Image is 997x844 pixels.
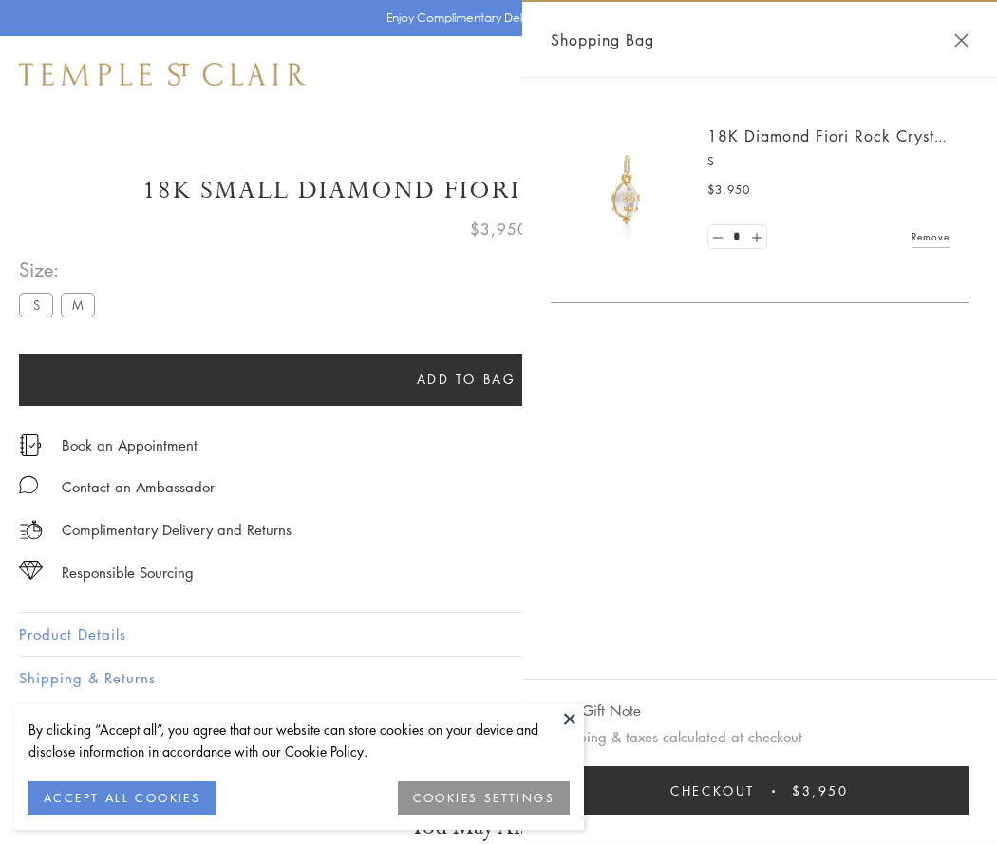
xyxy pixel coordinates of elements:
[19,475,38,494] img: MessageIcon-01_2.svg
[19,63,306,86] img: Temple St. Clair
[551,28,654,52] span: Shopping Bag
[19,700,978,743] button: Gifting
[708,225,727,249] a: Set quantity to 0
[28,719,570,762] div: By clicking “Accept all”, you agree that our website can store cookies on your device and disclos...
[792,780,849,801] span: $3,950
[19,174,978,207] h1: 18K Small Diamond Fiori Rock Crystal Amulet
[19,254,103,285] span: Size:
[417,369,517,390] span: Add to bag
[19,293,53,316] label: S
[570,133,684,247] img: P51889-E11FIORI
[62,475,215,499] div: Contact an Ambassador
[62,434,198,455] a: Book an Appointment
[19,561,43,580] img: icon_sourcing.svg
[746,225,765,249] a: Set quantity to 2
[954,33,969,48] button: Close Shopping Bag
[62,518,292,542] p: Complimentary Delivery and Returns
[551,699,641,722] button: Add Gift Note
[551,766,969,815] button: Checkout $3,950
[707,181,750,200] span: $3,950
[551,725,969,749] p: Shipping & taxes calculated at checkout
[470,217,528,241] span: $3,950
[19,613,978,656] button: Product Details
[912,226,950,247] a: Remove
[61,293,95,316] label: M
[19,518,43,542] img: icon_delivery.svg
[386,9,602,28] p: Enjoy Complimentary Delivery & Returns
[670,780,755,801] span: Checkout
[19,434,42,456] img: icon_appointment.svg
[707,152,950,171] p: S
[19,657,978,700] button: Shipping & Returns
[398,781,570,815] button: COOKIES SETTINGS
[62,561,194,585] div: Responsible Sourcing
[28,781,216,815] button: ACCEPT ALL COOKIES
[19,354,913,406] button: Add to bag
